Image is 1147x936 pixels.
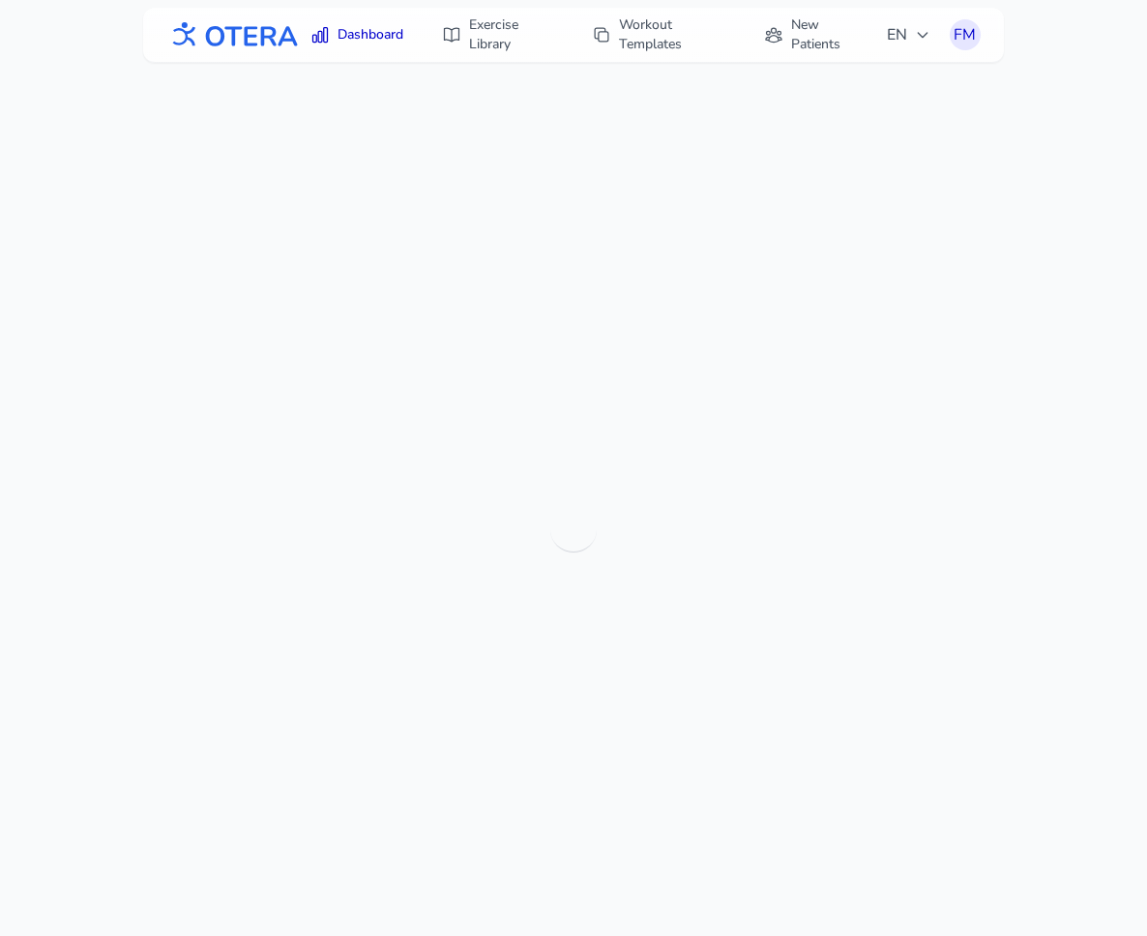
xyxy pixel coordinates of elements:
[887,23,930,46] span: EN
[580,8,738,62] a: Workout Templates
[166,15,298,55] img: OTERA logo
[875,15,942,54] button: EN
[299,17,415,52] a: Dashboard
[752,8,874,62] a: New Patients
[430,8,565,62] a: Exercise Library
[950,19,981,50] button: FM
